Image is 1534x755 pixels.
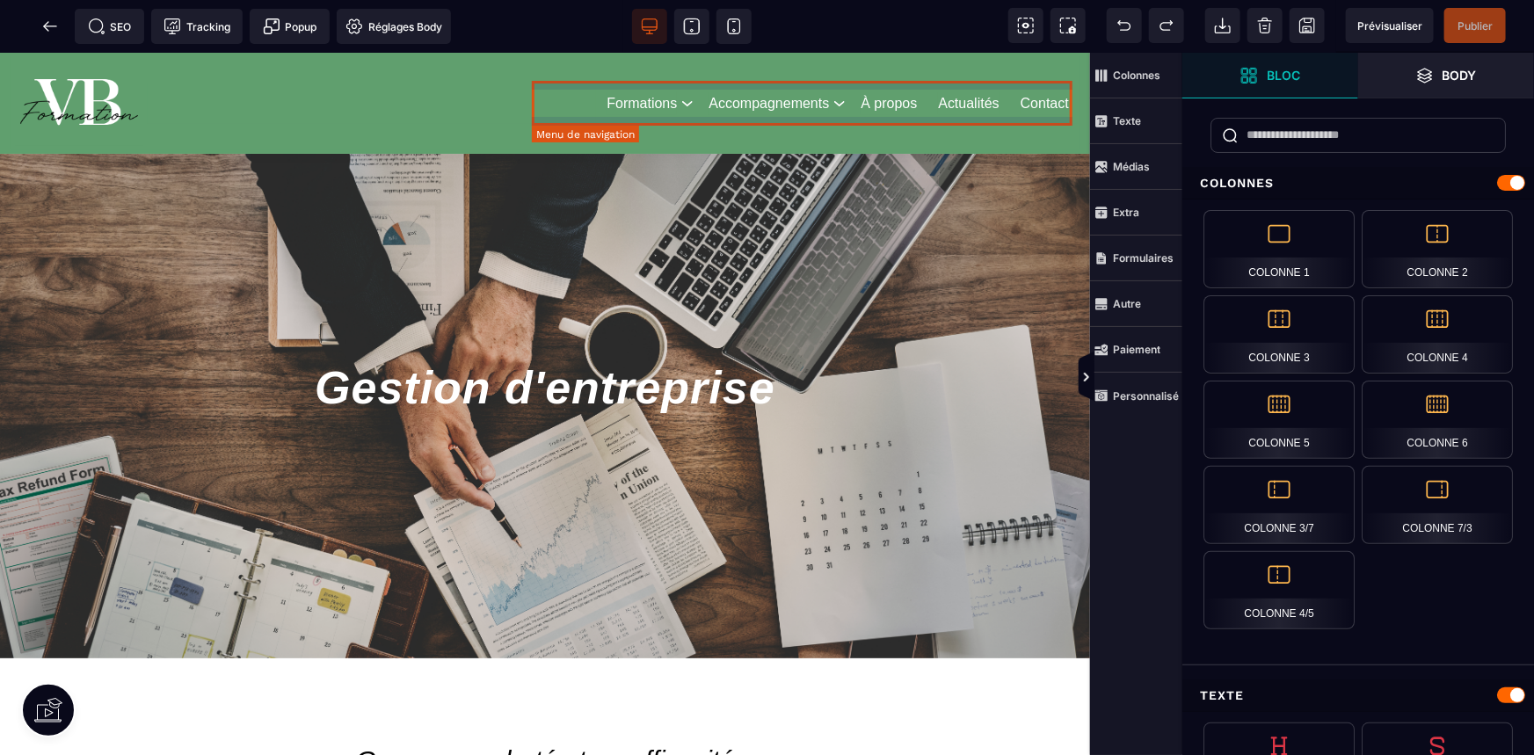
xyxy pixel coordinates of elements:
div: Colonne 2 [1362,210,1513,288]
span: Tracking [164,18,230,35]
div: Colonne 3/7 [1203,466,1355,544]
strong: Texte [1113,114,1141,127]
span: Retour [33,9,68,44]
img: 86a4aa658127570b91344bfc39bbf4eb_Blanc_sur_fond_vert.png [15,8,143,93]
span: Ouvrir les calques [1358,53,1534,98]
span: Défaire [1107,8,1142,43]
div: Colonnes [1182,167,1534,200]
span: Aperçu [1346,8,1434,43]
div: Colonne 7/3 [1362,466,1513,544]
strong: Personnalisé [1113,389,1179,403]
span: Prévisualiser [1357,19,1422,33]
span: SEO [88,18,132,35]
span: Voir mobile [716,9,752,44]
span: Enregistrer [1290,8,1325,43]
strong: Colonnes [1113,69,1160,82]
span: Médias [1090,144,1182,190]
span: Formulaires [1090,236,1182,281]
a: Formations [607,40,677,62]
span: Extra [1090,190,1182,236]
span: Gestion d'entreprise [315,309,775,360]
strong: Médias [1113,160,1150,173]
a: Accompagnements [709,40,829,62]
span: Colonnes [1090,53,1182,98]
strong: Body [1443,69,1477,82]
strong: Bloc [1267,69,1300,82]
span: Voir bureau [632,9,667,44]
div: Texte [1182,679,1534,712]
span: Rétablir [1149,8,1184,43]
div: Colonne 4 [1362,295,1513,374]
span: Paiement [1090,327,1182,373]
strong: Autre [1113,297,1141,310]
div: Colonne 5 [1203,381,1355,459]
span: Personnalisé [1090,373,1182,418]
span: Importer [1205,8,1240,43]
a: Contact [1021,40,1069,62]
span: Métadata SEO [75,9,144,44]
a: À propos [861,40,917,62]
span: Code de suivi [151,9,243,44]
strong: Extra [1113,206,1139,219]
span: Voir les composants [1008,8,1043,43]
span: Réglages Body [345,18,442,35]
span: Publier [1458,19,1493,33]
span: Créer une alerte modale [250,9,330,44]
span: Capture d'écran [1051,8,1086,43]
div: Colonne 6 [1362,381,1513,459]
span: Enregistrer le contenu [1444,8,1506,43]
span: Autre [1090,281,1182,327]
span: Popup [263,18,317,35]
span: Favicon [337,9,451,44]
div: Colonne 4/5 [1203,551,1355,629]
span: Ouvrir les blocs [1182,53,1358,98]
span: Afficher les vues [1182,352,1200,404]
span: Voir tablette [674,9,709,44]
div: Colonne 1 [1203,210,1355,288]
span: Texte [1090,98,1182,144]
div: Colonne 3 [1203,295,1355,374]
span: Nettoyage [1247,8,1283,43]
strong: Paiement [1113,343,1160,356]
a: Actualités [938,40,999,62]
strong: Formulaires [1113,251,1174,265]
